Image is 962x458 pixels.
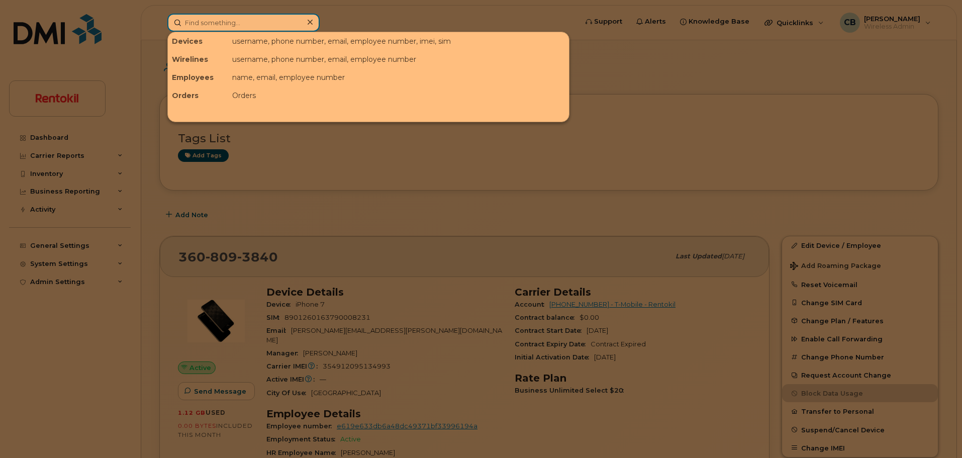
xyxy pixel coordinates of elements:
[168,32,228,50] div: Devices
[918,414,954,450] iframe: Messenger Launcher
[168,68,228,86] div: Employees
[168,86,228,105] div: Orders
[168,50,228,68] div: Wirelines
[228,86,569,105] div: Orders
[228,68,569,86] div: name, email, employee number
[228,32,569,50] div: username, phone number, email, employee number, imei, sim
[228,50,569,68] div: username, phone number, email, employee number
